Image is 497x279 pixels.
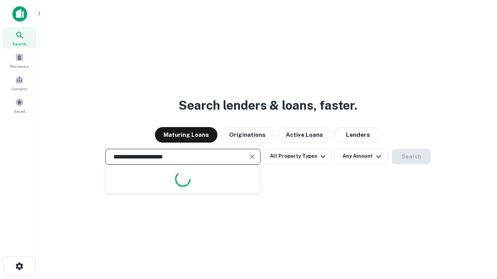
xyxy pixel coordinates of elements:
[277,127,332,143] button: Active Loans
[264,149,331,164] button: All Property Types
[458,217,497,254] iframe: Chat Widget
[12,6,27,22] img: capitalize-icon.png
[2,28,36,48] a: Search
[12,86,27,92] span: Contacts
[221,127,274,143] button: Originations
[2,72,36,93] a: Contacts
[335,127,381,143] button: Lenders
[334,149,389,164] button: Any Amount
[14,108,25,114] span: Saved
[10,63,29,69] span: Borrowers
[12,41,26,47] span: Search
[179,96,357,115] h3: Search lenders & loans, faster.
[2,95,36,116] a: Saved
[2,50,36,71] a: Borrowers
[155,127,217,143] button: Maturing Loans
[247,151,258,162] button: Clear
